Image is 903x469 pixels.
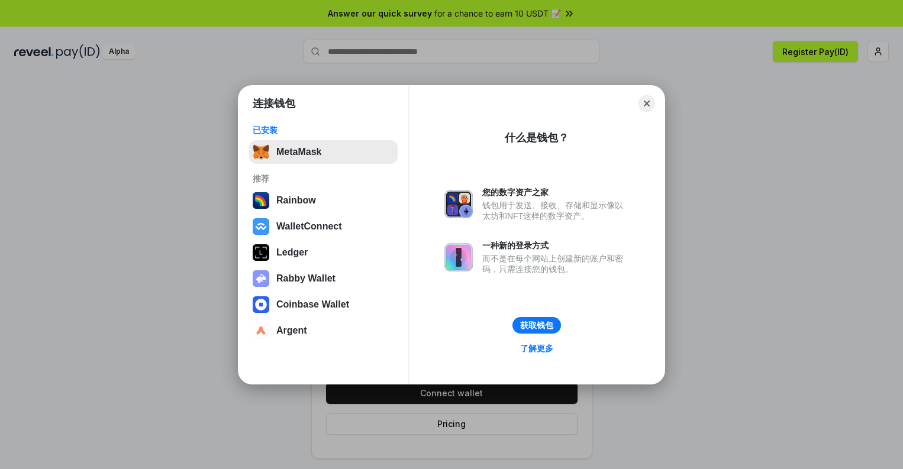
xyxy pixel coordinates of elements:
img: svg+xml,%3Csvg%20xmlns%3D%22http%3A%2F%2Fwww.w3.org%2F2000%2Fsvg%22%20fill%3D%22none%22%20viewBox... [444,243,473,271]
div: 了解更多 [520,343,553,354]
div: Rainbow [276,195,316,206]
div: 已安装 [253,125,394,135]
button: Close [638,95,655,112]
img: svg+xml,%3Csvg%20width%3D%2228%22%20height%3D%2228%22%20viewBox%3D%220%200%2028%2028%22%20fill%3D... [253,322,269,339]
div: WalletConnect [276,221,342,232]
div: Coinbase Wallet [276,299,349,310]
button: Rabby Wallet [249,267,398,290]
div: Argent [276,325,307,336]
button: MetaMask [249,140,398,164]
button: 获取钱包 [512,317,561,334]
img: svg+xml,%3Csvg%20width%3D%2228%22%20height%3D%2228%22%20viewBox%3D%220%200%2028%2028%22%20fill%3D... [253,218,269,235]
img: svg+xml,%3Csvg%20fill%3D%22none%22%20height%3D%2233%22%20viewBox%3D%220%200%2035%2033%22%20width%... [253,144,269,160]
div: 而不是在每个网站上创建新的账户和密码，只需连接您的钱包。 [482,253,629,274]
div: MetaMask [276,147,321,157]
div: 什么是钱包？ [505,131,569,145]
div: 您的数字资产之家 [482,187,629,198]
img: svg+xml,%3Csvg%20width%3D%22120%22%20height%3D%22120%22%20viewBox%3D%220%200%20120%20120%22%20fil... [253,192,269,209]
div: 推荐 [253,173,394,184]
img: svg+xml,%3Csvg%20width%3D%2228%22%20height%3D%2228%22%20viewBox%3D%220%200%2028%2028%22%20fill%3D... [253,296,269,313]
h1: 连接钱包 [253,96,295,111]
div: 钱包用于发送、接收、存储和显示像以太坊和NFT这样的数字资产。 [482,200,629,221]
img: svg+xml,%3Csvg%20xmlns%3D%22http%3A%2F%2Fwww.w3.org%2F2000%2Fsvg%22%20fill%3D%22none%22%20viewBox... [444,190,473,218]
div: Rabby Wallet [276,273,336,284]
button: WalletConnect [249,215,398,238]
img: svg+xml,%3Csvg%20xmlns%3D%22http%3A%2F%2Fwww.w3.org%2F2000%2Fsvg%22%20width%3D%2228%22%20height%3... [253,244,269,261]
button: Rainbow [249,189,398,212]
img: svg+xml,%3Csvg%20xmlns%3D%22http%3A%2F%2Fwww.w3.org%2F2000%2Fsvg%22%20fill%3D%22none%22%20viewBox... [253,270,269,287]
a: 了解更多 [513,341,560,356]
div: 一种新的登录方式 [482,240,629,251]
button: Argent [249,319,398,342]
button: Coinbase Wallet [249,293,398,316]
div: 获取钱包 [520,320,553,331]
button: Ledger [249,241,398,264]
div: Ledger [276,247,308,258]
